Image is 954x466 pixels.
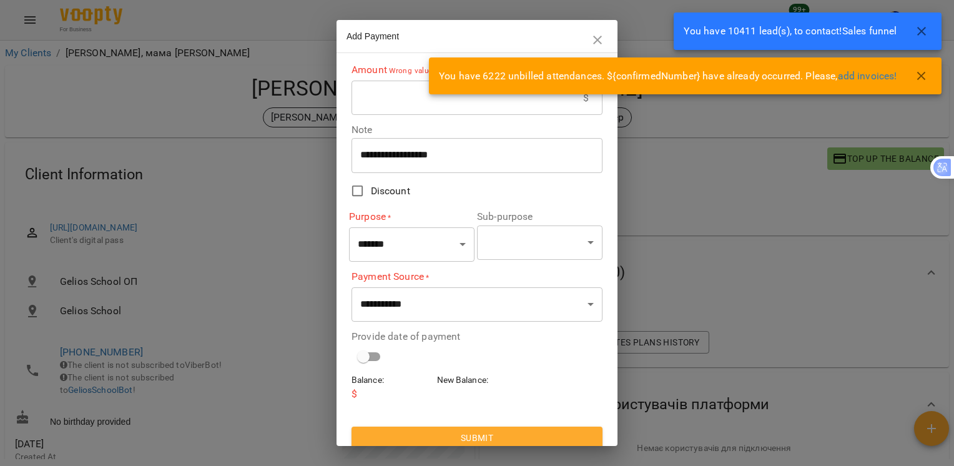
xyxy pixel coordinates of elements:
label: Note [352,125,602,135]
a: Sales funnel [842,25,897,37]
p: $ [352,387,432,402]
label: Payment Source [352,270,602,284]
label: Amount [352,63,602,77]
h6: New Balance : [437,374,518,387]
h6: Balance : [352,374,432,387]
span: Submit [361,430,593,445]
label: Sub-purpose [477,212,602,222]
span: Add Payment [347,31,399,41]
p: Wrong value [387,65,433,77]
span: Discount [371,184,410,199]
p: You have 10411 lead(s), to contact! [684,24,897,39]
label: Purpose [349,210,475,224]
a: add invoices! [838,70,897,82]
button: Submit [352,427,602,449]
p: You have 6222 unbilled attendances. ${confirmedNumber} have already occurred. Please, [439,69,897,84]
label: Provide date of payment [352,332,602,342]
